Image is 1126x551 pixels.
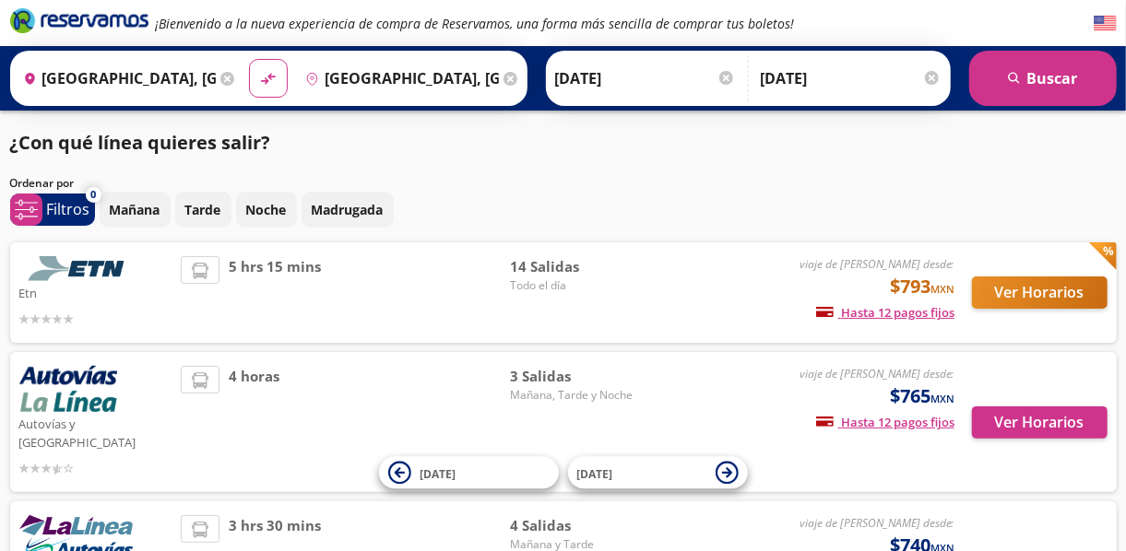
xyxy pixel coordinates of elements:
small: MXN [930,392,954,405]
input: Elegir Fecha [555,55,736,101]
span: Todo el día [510,277,639,294]
small: MXN [930,282,954,296]
input: Buscar Destino [298,55,499,101]
i: Brand Logo [10,6,148,34]
span: 5 hrs 15 mins [229,256,321,329]
span: Hasta 12 pagos fijos [816,414,954,430]
button: Buscar [969,51,1117,106]
button: Mañana [100,192,171,228]
p: Filtros [47,198,90,220]
img: Etn [19,256,139,281]
p: Ordenar por [10,175,75,192]
p: Madrugada [312,200,384,219]
span: [DATE] [577,466,613,482]
span: 4 horas [229,366,279,478]
p: Etn [19,281,172,303]
button: 0Filtros [10,193,95,226]
span: Mañana, Tarde y Noche [510,387,639,404]
button: Noche [236,192,297,228]
em: viaje de [PERSON_NAME] desde: [800,366,954,381]
em: viaje de [PERSON_NAME] desde: [800,256,954,272]
span: [DATE] [421,466,456,482]
button: Madrugada [302,192,394,228]
a: Brand Logo [10,6,148,40]
p: ¿Con qué línea quieres salir? [10,129,271,157]
span: $765 [890,382,954,410]
button: Ver Horarios [972,276,1108,309]
p: Tarde [185,200,221,219]
em: ¡Bienvenido a la nueva experiencia de compra de Reservamos, una forma más sencilla de comprar tus... [156,15,795,32]
span: Hasta 12 pagos fijos [816,304,954,321]
span: 3 Salidas [510,366,639,387]
input: Opcional [761,55,942,101]
p: Autovías y [GEOGRAPHIC_DATA] [19,412,172,451]
button: Tarde [175,192,231,228]
button: [DATE] [379,457,559,489]
span: 4 Salidas [510,515,639,536]
button: English [1094,12,1117,35]
button: Ver Horarios [972,406,1108,439]
span: 0 [90,187,96,203]
em: viaje de [PERSON_NAME] desde: [800,515,954,531]
input: Buscar Origen [16,55,217,101]
span: $793 [890,273,954,300]
img: Autovías y La Línea [19,366,117,412]
p: Mañana [110,200,160,219]
p: Noche [246,200,287,219]
span: 14 Salidas [510,256,639,277]
button: [DATE] [568,457,748,489]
